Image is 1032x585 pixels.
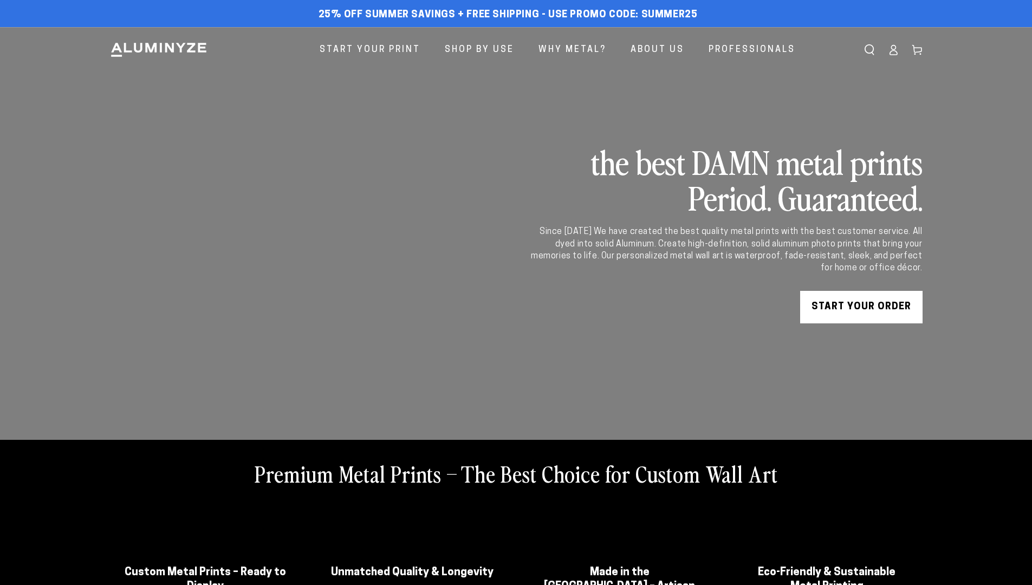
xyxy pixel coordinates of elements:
a: Start Your Print [311,36,429,64]
a: About Us [622,36,692,64]
h2: the best DAMN metal prints Period. Guaranteed. [529,144,923,215]
span: Why Metal? [538,42,606,58]
h2: Premium Metal Prints – The Best Choice for Custom Wall Art [255,459,778,487]
summary: Search our site [858,38,881,62]
div: Since [DATE] We have created the best quality metal prints with the best customer service. All dy... [529,226,923,275]
h2: Unmatched Quality & Longevity [330,565,495,580]
a: START YOUR Order [800,291,923,323]
span: About Us [631,42,684,58]
a: Shop By Use [437,36,522,64]
img: Aluminyze [110,42,207,58]
a: Professionals [700,36,803,64]
a: Why Metal? [530,36,614,64]
span: Professionals [709,42,795,58]
span: Shop By Use [445,42,514,58]
span: Start Your Print [320,42,420,58]
span: 25% off Summer Savings + Free Shipping - Use Promo Code: SUMMER25 [319,9,698,21]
